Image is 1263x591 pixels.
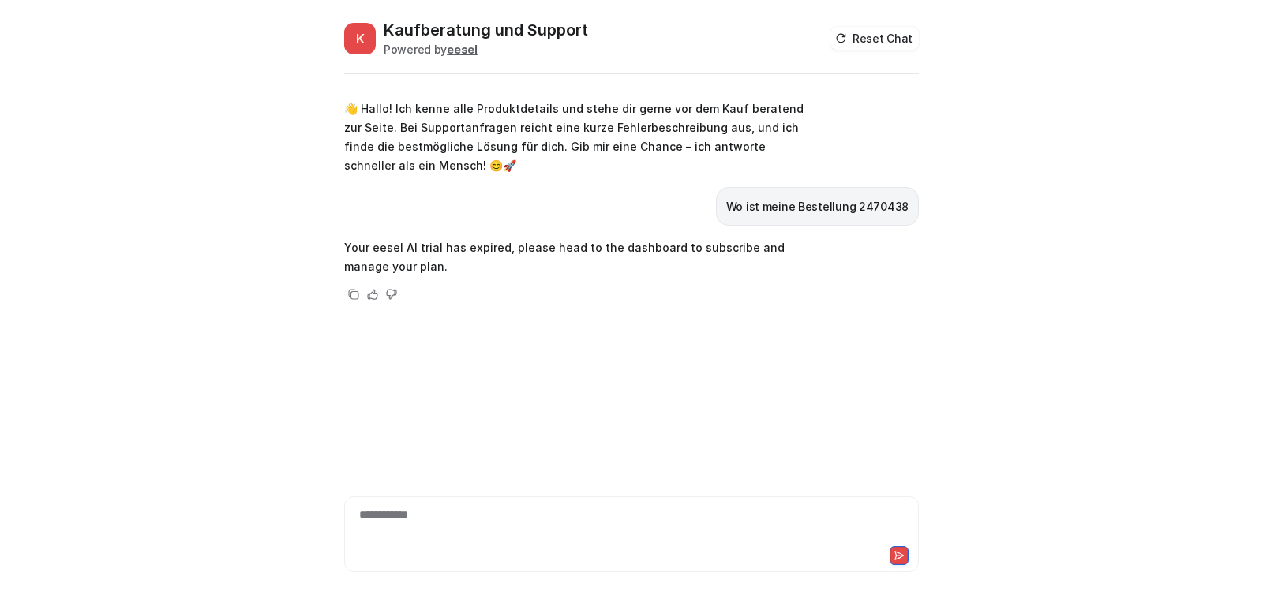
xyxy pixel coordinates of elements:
button: Reset Chat [830,27,919,50]
p: Wo ist meine Bestellung 2470438 [726,197,909,216]
p: 👋 Hallo! Ich kenne alle Produktdetails und stehe dir gerne vor dem Kauf beratend zur Seite. Bei S... [344,99,806,175]
h2: Kaufberatung und Support [384,19,588,41]
p: Your eesel AI trial has expired, please head to the dashboard to subscribe and manage your plan. [344,238,806,276]
div: Powered by [384,41,588,58]
span: K [344,23,376,54]
b: eesel [447,43,478,56]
